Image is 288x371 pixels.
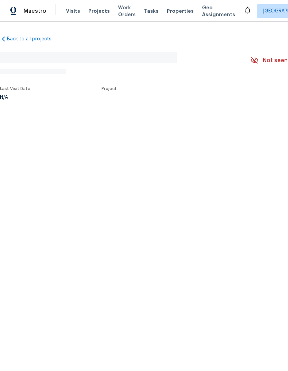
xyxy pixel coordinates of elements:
[202,4,235,18] span: Geo Assignments
[23,8,46,14] span: Maestro
[88,8,110,14] span: Projects
[167,8,194,14] span: Properties
[144,9,159,13] span: Tasks
[66,8,80,14] span: Visits
[102,95,234,100] div: ...
[102,87,117,91] span: Project
[118,4,136,18] span: Work Orders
